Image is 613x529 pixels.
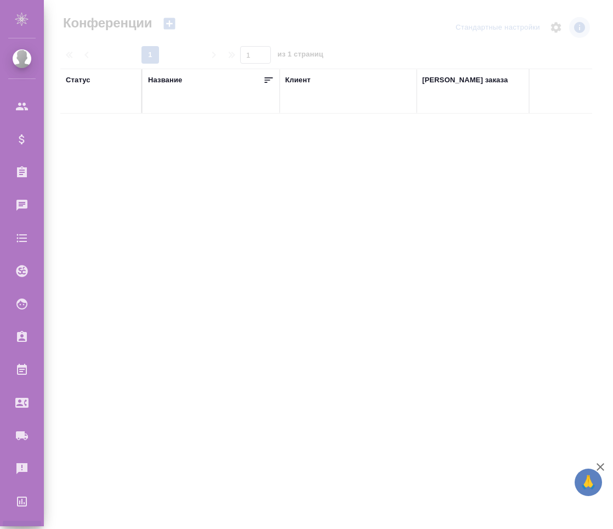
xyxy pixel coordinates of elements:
[285,75,310,86] div: Клиент
[579,471,598,494] span: 🙏
[66,75,90,86] div: Статус
[575,469,602,496] button: 🙏
[422,75,508,86] div: [PERSON_NAME] заказа
[148,75,182,86] div: Название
